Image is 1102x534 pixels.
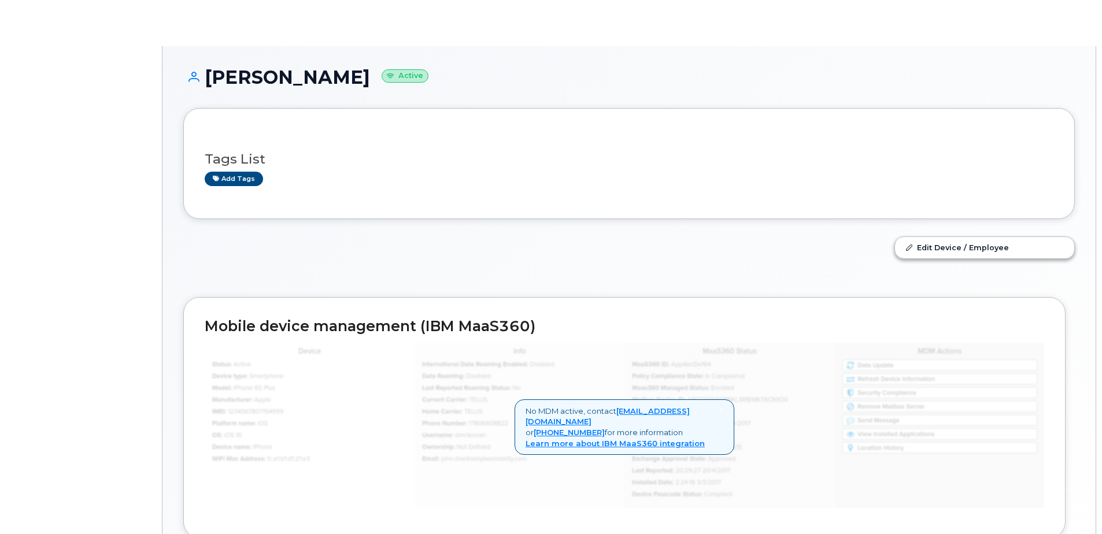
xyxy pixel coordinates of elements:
[719,406,723,414] a: Close
[515,399,734,455] div: No MDM active, contact or for more information
[526,406,690,427] a: [EMAIL_ADDRESS][DOMAIN_NAME]
[534,428,605,437] a: [PHONE_NUMBER]
[183,67,1075,87] h1: [PERSON_NAME]
[895,237,1074,258] a: Edit Device / Employee
[205,152,1053,166] h3: Tags List
[719,405,723,415] span: ×
[205,343,1044,507] img: mdm_maas360_data_lg-147edf4ce5891b6e296acbe60ee4acd306360f73f278574cfef86ac192ea0250.jpg
[205,172,263,186] a: Add tags
[526,439,705,448] a: Learn more about IBM MaaS360 integration
[205,318,1044,335] h2: Mobile device management (IBM MaaS360)
[382,69,428,83] small: Active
